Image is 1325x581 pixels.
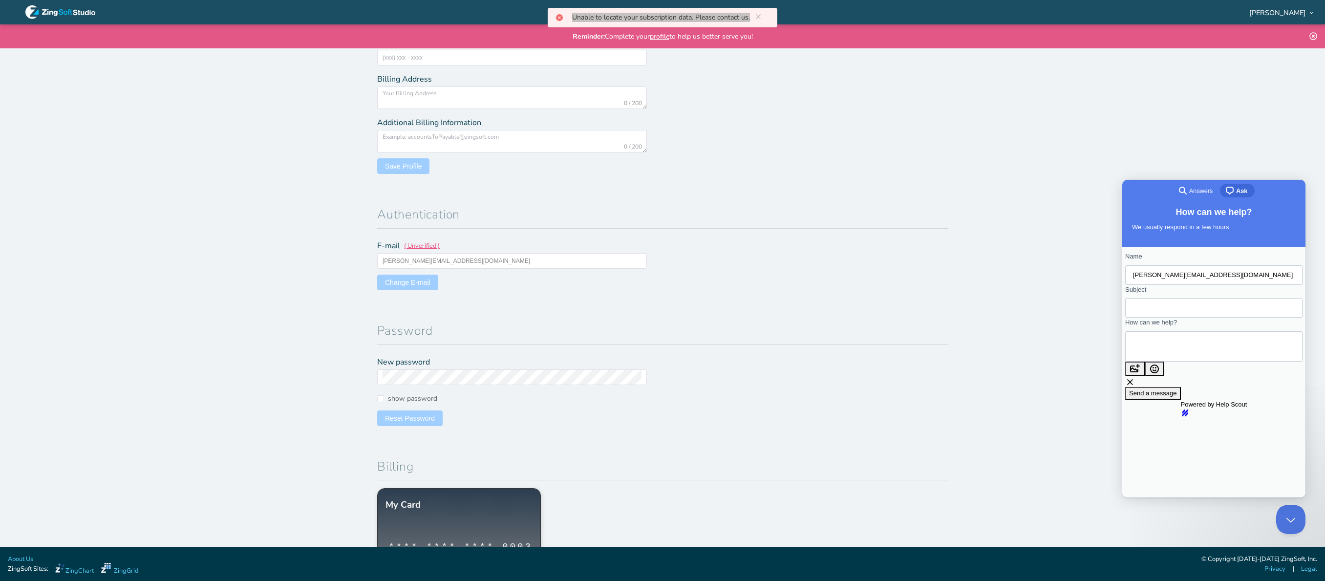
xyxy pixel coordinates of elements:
[650,32,669,41] a: profile
[377,458,414,476] h2: Billing
[377,410,443,426] button: Reset Password
[573,31,753,42] p: Complete your to help us better serve you!
[377,206,460,224] h2: Authentication
[385,415,435,422] span: Reset Password
[55,563,94,576] a: ZingChart
[101,563,138,576] a: ZingGrid
[377,73,647,86] label: Billing Address
[624,100,642,107] span: 0 / 200
[377,158,429,174] button: Save Profile
[377,356,647,369] label: New password
[1293,564,1294,574] span: |
[1249,9,1306,16] span: [PERSON_NAME]
[1201,555,1317,564] div: © Copyright [DATE]-[DATE] ZingSoft, Inc.
[8,564,48,574] span: ZingSoft Sites:
[624,143,642,150] span: 0 / 200
[385,498,533,512] h3: My Card
[377,275,438,290] button: Change E-mail
[1301,564,1317,574] a: Legal
[385,163,422,170] span: Save Profile
[385,279,430,286] span: Change E-mail
[1276,505,1305,534] iframe: Help Scout Beacon - Close
[377,322,432,341] h2: Password
[1247,9,1313,16] div: [PERSON_NAME]
[377,117,647,130] label: Additional Billing Information
[1264,564,1285,574] a: Privacy
[8,555,33,564] a: About Us
[1122,180,1305,497] iframe: Help Scout Beacon - Live Chat, Contact Form, and Knowledge Base
[383,50,641,65] input: (xxx) xxx - xxxx
[573,32,605,41] strong: Reminder:
[377,240,400,253] label: E-mail
[404,241,440,255] span: ( Unverified )
[572,14,758,21] p: Unable to locate your subscription data. Please contact us.
[384,395,437,402] span: show password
